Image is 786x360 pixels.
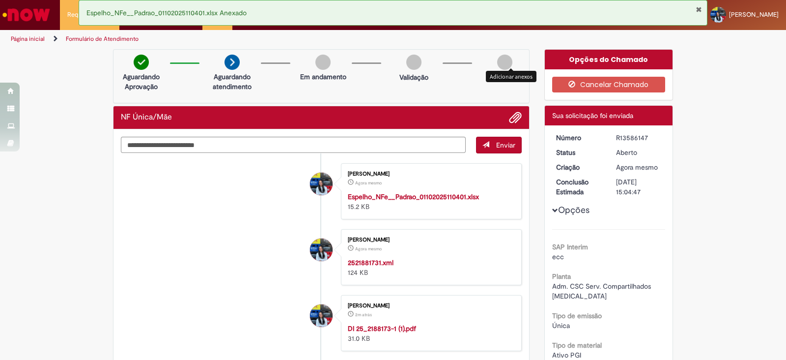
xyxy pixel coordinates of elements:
span: [PERSON_NAME] [729,10,779,19]
a: Formulário de Atendimento [66,35,139,43]
span: Agora mesmo [355,246,382,252]
div: Flavia Lopes Da Costa [310,239,333,261]
div: [PERSON_NAME] [348,303,511,309]
dt: Status [549,148,609,157]
img: arrow-next.png [225,55,240,70]
b: Tipo de material [552,341,602,350]
p: Validação [399,72,428,82]
span: Sua solicitação foi enviada [552,111,633,120]
p: Aguardando atendimento [208,72,256,91]
span: Requisições [67,10,102,20]
div: 01/10/2025 14:04:43 [616,162,662,172]
img: img-circle-grey.png [497,55,512,70]
div: 124 KB [348,258,511,277]
span: Espelho_NFe__Padrao_01102025110401.xlsx Anexado [86,8,247,17]
ul: Trilhas de página [7,30,517,48]
h2: NF Única/Mãe Histórico de tíquete [121,113,172,122]
span: Adm. CSC Serv. Compartilhados [MEDICAL_DATA] [552,282,653,300]
b: SAP Interim [552,242,588,251]
div: Aberto [616,148,662,157]
span: ecc [552,252,564,261]
img: img-circle-grey.png [406,55,421,70]
b: Planta [552,272,571,281]
img: check-circle-green.png [134,55,149,70]
span: Única [552,321,570,330]
span: Ativo PGI [552,351,581,360]
div: [PERSON_NAME] [348,171,511,177]
dt: Número [549,133,609,143]
span: 2m atrás [355,312,372,318]
time: 01/10/2025 14:05:06 [355,180,382,186]
b: Tipo de emissão [552,311,602,320]
a: Página inicial [11,35,45,43]
div: [PERSON_NAME] [348,237,511,243]
textarea: Digite sua mensagem aqui... [121,137,466,153]
div: Flavia Lopes Da Costa [310,304,333,327]
p: Aguardando Aprovação [117,72,165,91]
div: R13586147 [616,133,662,143]
div: Flavia Lopes Da Costa [310,173,333,195]
span: Agora mesmo [616,163,658,172]
dt: Criação [549,162,609,172]
p: Em andamento [300,72,346,82]
img: img-circle-grey.png [315,55,331,70]
dt: Conclusão Estimada [549,177,609,197]
div: Adicionar anexos [486,71,536,82]
div: 31.0 KB [348,324,511,343]
div: 15.2 KB [348,192,511,211]
time: 01/10/2025 14:03:21 [355,312,372,318]
span: Agora mesmo [355,180,382,186]
button: Enviar [476,137,522,153]
time: 01/10/2025 14:04:18 [355,246,382,252]
button: Adicionar anexos [509,111,522,124]
div: Opções do Chamado [545,50,673,69]
span: Enviar [496,141,515,150]
img: ServiceNow [1,5,52,25]
a: DI 25_2188173-1 (1).pdf [348,324,416,333]
a: Espelho_NFe__Padrao_01102025110401.xlsx [348,192,479,201]
button: Cancelar Chamado [552,77,666,92]
a: 2521881731.xml [348,258,393,267]
button: Fechar Notificação [696,5,702,13]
